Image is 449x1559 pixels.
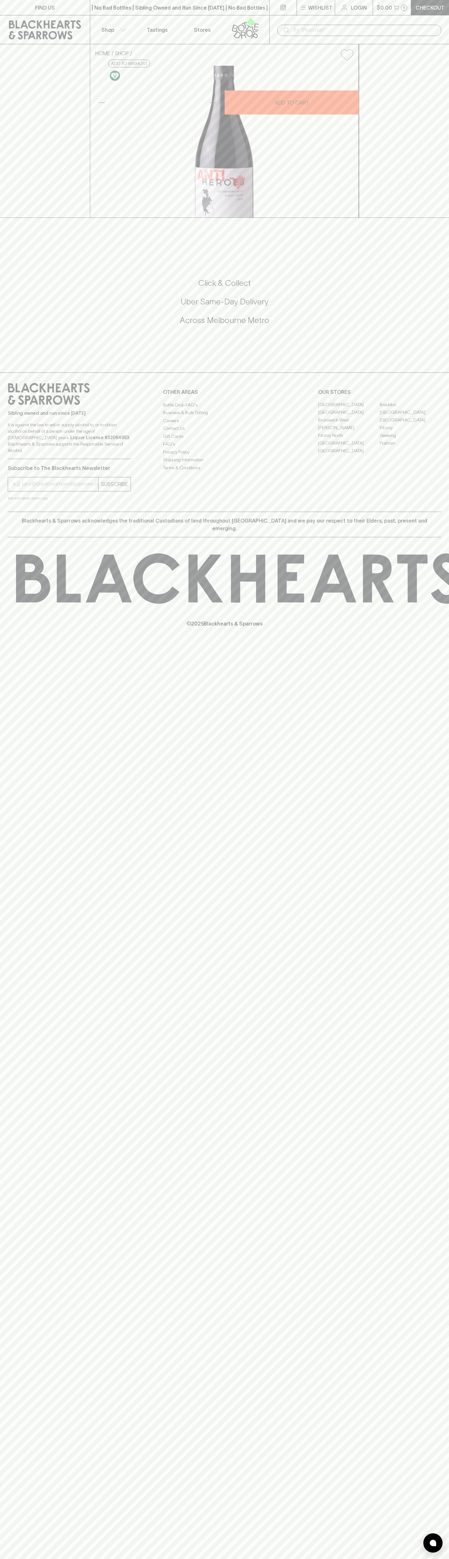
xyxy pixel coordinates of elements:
[318,388,441,396] p: OUR STORES
[147,26,168,34] p: Tastings
[293,25,436,35] input: Try "Pinot noir"
[99,477,131,491] button: SUBSCRIBE
[108,60,150,67] button: Add to wishlist
[8,410,131,416] p: Sibling owned and run since [DATE]
[101,26,114,34] p: Shop
[163,448,286,456] a: Privacy Policy
[8,464,131,472] p: Subscribe to The Blackhearts Newsletter
[318,447,380,455] a: [GEOGRAPHIC_DATA]
[163,417,286,424] a: Careers
[70,435,129,440] strong: Liquor License #32064953
[163,456,286,464] a: Shipping Information
[380,432,441,439] a: Geelong
[403,6,405,9] p: 0
[430,1540,436,1546] img: bubble-icon
[180,15,225,44] a: Stores
[380,424,441,432] a: Fitzroy
[115,50,129,56] a: SHOP
[8,252,441,360] div: Call to action block
[13,479,98,489] input: e.g. jane@blackheartsandsparrows.com.au
[8,495,131,501] p: We will never spam you
[416,4,445,12] p: Checkout
[308,4,332,12] p: Wishlist
[318,401,380,409] a: [GEOGRAPHIC_DATA]
[13,517,436,532] p: Blackhearts & Sparrows acknowledges the traditional Custodians of land throughout [GEOGRAPHIC_DAT...
[225,90,359,115] button: ADD TO CART
[380,416,441,424] a: [GEOGRAPHIC_DATA]
[135,15,180,44] a: Tastings
[90,15,135,44] button: Shop
[318,432,380,439] a: Fitzroy North
[163,409,286,417] a: Business & Bulk Gifting
[8,278,441,288] h5: Click & Collect
[318,409,380,416] a: [GEOGRAPHIC_DATA]
[163,440,286,448] a: FAQ's
[380,401,441,409] a: Braddon
[318,424,380,432] a: [PERSON_NAME]
[163,432,286,440] a: Gift Cards
[163,401,286,409] a: Bottle Drop FAQ's
[380,409,441,416] a: [GEOGRAPHIC_DATA]
[101,480,128,488] p: SUBSCRIBE
[275,99,309,106] p: ADD TO CART
[8,296,441,307] h5: Uber Same-Day Delivery
[338,47,356,63] button: Add to wishlist
[380,439,441,447] a: Prahran
[90,66,358,217] img: 40535.png
[351,4,367,12] p: Login
[163,388,286,396] p: OTHER AREAS
[35,4,55,12] p: FIND US
[318,416,380,424] a: Brunswick West
[110,71,120,81] img: Vegan
[8,315,441,326] h5: Across Melbourne Metro
[377,4,392,12] p: $0.00
[318,439,380,447] a: [GEOGRAPHIC_DATA]
[8,422,131,454] p: It is against the law to sell or supply alcohol to, or to obtain alcohol on behalf of a person un...
[194,26,211,34] p: Stores
[108,69,122,82] a: Made without the use of any animal products.
[163,464,286,472] a: Terms & Conditions
[163,425,286,432] a: Contact Us
[95,50,110,56] a: HOME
